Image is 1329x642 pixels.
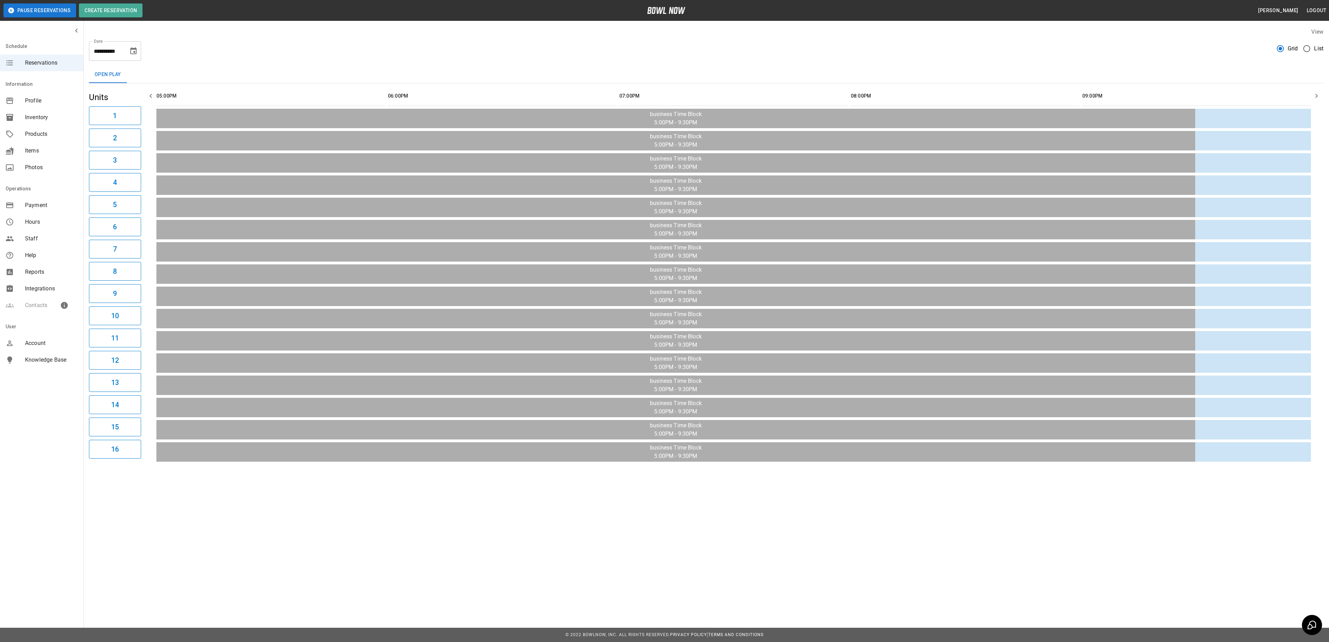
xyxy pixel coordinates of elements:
[619,86,848,106] th: 07:00PM
[25,59,78,67] span: Reservations
[111,377,119,388] h6: 13
[708,632,764,637] a: Terms and Conditions
[25,97,78,105] span: Profile
[89,151,141,170] button: 3
[1314,44,1323,53] span: List
[113,221,117,232] h6: 6
[113,288,117,299] h6: 9
[25,251,78,260] span: Help
[89,173,141,192] button: 4
[89,329,141,347] button: 11
[89,92,141,103] h5: Units
[25,285,78,293] span: Integrations
[113,110,117,121] h6: 1
[25,218,78,226] span: Hours
[1288,44,1298,53] span: Grid
[111,399,119,410] h6: 14
[25,234,78,243] span: Staff
[89,195,141,214] button: 5
[113,177,117,188] h6: 4
[89,106,141,125] button: 1
[89,373,141,392] button: 13
[89,240,141,258] button: 7
[89,351,141,370] button: 12
[25,268,78,276] span: Reports
[25,113,78,122] span: Inventory
[25,201,78,209] span: Payment
[156,86,385,106] th: 05:00PM
[25,163,78,172] span: Photos
[25,130,78,138] span: Products
[89,306,141,325] button: 10
[25,356,78,364] span: Knowledge Base
[89,66,1323,83] div: inventory tabs
[113,155,117,166] h6: 3
[89,395,141,414] button: 14
[670,632,707,637] a: Privacy Policy
[79,3,142,17] button: Create Reservation
[154,83,1314,464] table: sticky table
[1311,28,1323,35] label: View
[647,7,685,14] img: logo
[565,632,670,637] span: © 2022 BowlNow, Inc. All Rights Reserved.
[113,266,117,277] h6: 8
[113,244,117,255] h6: 7
[25,147,78,155] span: Items
[111,355,119,366] h6: 12
[111,421,119,433] h6: 15
[851,86,1079,106] th: 08:00PM
[111,444,119,455] h6: 16
[89,262,141,281] button: 8
[89,66,127,83] button: Open Play
[111,332,119,344] h6: 11
[25,339,78,347] span: Account
[113,132,117,143] h6: 2
[89,284,141,303] button: 9
[111,310,119,321] h6: 10
[89,129,141,147] button: 2
[89,440,141,459] button: 16
[1082,86,1311,106] th: 09:00PM
[89,217,141,236] button: 6
[1304,4,1329,17] button: Logout
[89,418,141,436] button: 15
[388,86,617,106] th: 06:00PM
[127,44,140,58] button: Choose date, selected date is Sep 25, 2025
[1255,4,1301,17] button: [PERSON_NAME]
[3,3,76,17] button: Pause Reservations
[113,199,117,210] h6: 5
